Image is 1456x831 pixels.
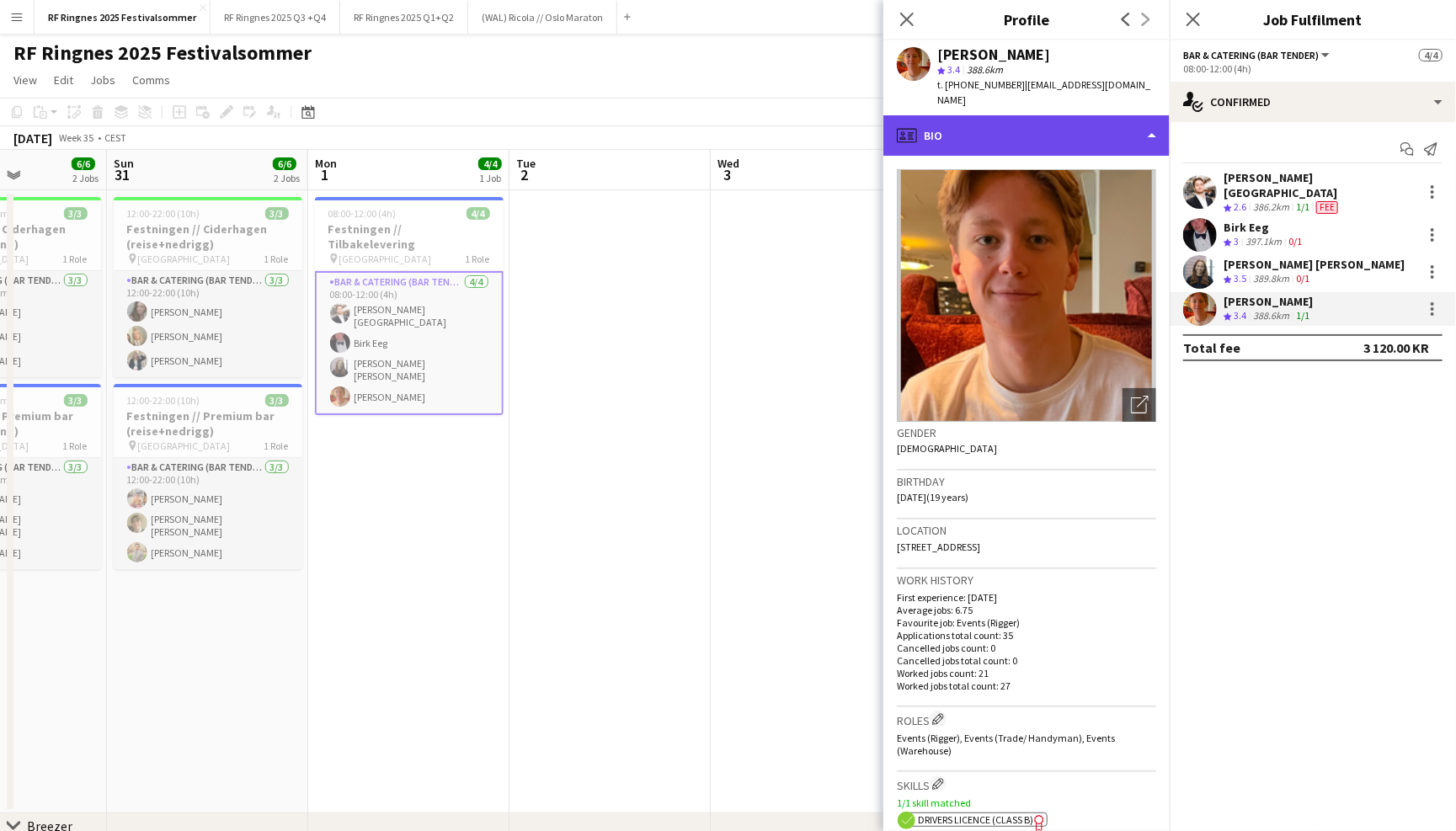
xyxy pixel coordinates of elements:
[514,165,536,184] span: 2
[897,604,1156,616] p: Average jobs: 6.75
[1224,220,1305,235] div: Birk Eeg
[114,458,302,569] app-card-role: Bar & Catering (Bar Tender)3/312:00-22:00 (10h)[PERSON_NAME][PERSON_NAME] [PERSON_NAME][PERSON_NAME]
[937,47,1050,62] div: [PERSON_NAME]
[1183,62,1443,75] div: 08:00-12:00 (4h)
[13,40,312,66] h1: RF Ringnes 2025 Festivalsommer
[114,384,302,569] app-job-card: 12:00-22:00 (10h)3/3Festningen // Premium bar (reise+nedrigg) [GEOGRAPHIC_DATA]1 RoleBar & Cateri...
[211,1,340,34] button: RF Ringnes 2025 Q3 +Q4
[1234,272,1246,285] span: 3.5
[883,8,1170,30] h3: Profile
[35,1,211,34] button: RF Ringnes 2025 Festivalsommer
[264,439,289,452] span: 1 Role
[64,207,88,220] span: 3/3
[897,591,1156,604] p: First experience: [DATE]
[937,78,1025,91] span: t. [PHONE_NUMBER]
[897,442,997,455] span: [DEMOGRAPHIC_DATA]
[897,425,1156,440] h3: Gender
[467,207,490,220] span: 4/4
[265,207,289,220] span: 3/3
[897,474,1156,489] h3: Birthday
[1123,388,1156,422] div: Open photos pop-in
[315,271,504,415] app-card-role: Bar & Catering (Bar Tender)4/408:00-12:00 (4h)[PERSON_NAME][GEOGRAPHIC_DATA]Birk Eeg[PERSON_NAME]...
[315,197,504,415] app-job-card: 08:00-12:00 (4h)4/4Festningen // Tilbakelevering [GEOGRAPHIC_DATA]1 RoleBar & Catering (Bar Tende...
[1224,170,1416,200] div: [PERSON_NAME][GEOGRAPHIC_DATA]
[897,796,1156,809] p: 1/1 skill matched
[264,253,289,265] span: 1 Role
[114,156,134,171] span: Sun
[1316,201,1338,214] span: Fee
[7,69,44,91] a: View
[72,157,95,170] span: 6/6
[315,221,504,252] h3: Festningen // Tilbakelevering
[963,63,1006,76] span: 388.6km
[1419,49,1443,61] span: 4/4
[127,394,200,407] span: 12:00-22:00 (10h)
[897,679,1156,692] p: Worked jobs total count: 27
[1224,294,1313,309] div: [PERSON_NAME]
[47,69,80,91] a: Edit
[125,69,177,91] a: Comms
[64,394,88,407] span: 3/3
[138,439,231,452] span: [GEOGRAPHIC_DATA]
[1234,200,1246,213] span: 2.6
[56,131,98,144] span: Week 35
[315,156,337,171] span: Mon
[273,157,296,170] span: 6/6
[72,172,99,184] div: 2 Jobs
[104,131,126,144] div: CEST
[1234,309,1246,322] span: 3.4
[897,711,1156,728] h3: Roles
[1288,235,1302,248] app-skills-label: 0/1
[1250,200,1293,215] div: 386.2km
[138,253,231,265] span: [GEOGRAPHIC_DATA]
[897,732,1115,757] span: Events (Rigger), Events (Trade/ Handyman), Events (Warehouse)
[897,541,980,553] span: [STREET_ADDRESS]
[90,72,115,88] span: Jobs
[127,207,200,220] span: 12:00-22:00 (10h)
[717,156,739,171] span: Wed
[883,115,1170,156] div: Bio
[328,207,397,220] span: 08:00-12:00 (4h)
[1313,200,1341,215] div: Crew has different fees then in role
[114,271,302,377] app-card-role: Bar & Catering (Bar Tender)3/312:00-22:00 (10h)[PERSON_NAME][PERSON_NAME][PERSON_NAME]
[63,439,88,452] span: 1 Role
[114,197,302,377] app-job-card: 12:00-22:00 (10h)3/3Festningen // Ciderhagen (reise+nedrigg) [GEOGRAPHIC_DATA]1 RoleBar & Caterin...
[516,156,536,171] span: Tue
[1296,272,1309,285] app-skills-label: 0/1
[1183,49,1332,61] button: Bar & Catering (Bar Tender)
[897,667,1156,679] p: Worked jobs count: 21
[897,616,1156,629] p: Favourite job: Events (Rigger)
[1250,272,1293,286] div: 389.8km
[468,1,617,34] button: (WAL) Ricola // Oslo Maraton
[1242,235,1285,249] div: 397.1km
[1296,309,1309,322] app-skills-label: 1/1
[715,165,739,184] span: 3
[937,78,1150,106] span: | [EMAIL_ADDRESS][DOMAIN_NAME]
[63,253,88,265] span: 1 Role
[1363,339,1429,356] div: 3 120.00 KR
[897,654,1156,667] p: Cancelled jobs total count: 0
[466,253,490,265] span: 1 Role
[13,72,37,88] span: View
[897,523,1156,538] h3: Location
[478,157,502,170] span: 4/4
[897,573,1156,588] h3: Work history
[54,72,73,88] span: Edit
[1183,339,1240,356] div: Total fee
[312,165,337,184] span: 1
[1224,257,1405,272] div: [PERSON_NAME] [PERSON_NAME]
[114,221,302,252] h3: Festningen // Ciderhagen (reise+nedrigg)
[1170,82,1456,122] div: Confirmed
[1296,200,1309,213] app-skills-label: 1/1
[265,394,289,407] span: 3/3
[479,172,501,184] div: 1 Job
[1234,235,1239,248] span: 3
[1183,49,1319,61] span: Bar & Catering (Bar Tender)
[918,813,1033,826] span: Drivers Licence (Class B)
[947,63,960,76] span: 3.4
[339,253,432,265] span: [GEOGRAPHIC_DATA]
[897,491,968,503] span: [DATE] (19 years)
[13,130,52,146] div: [DATE]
